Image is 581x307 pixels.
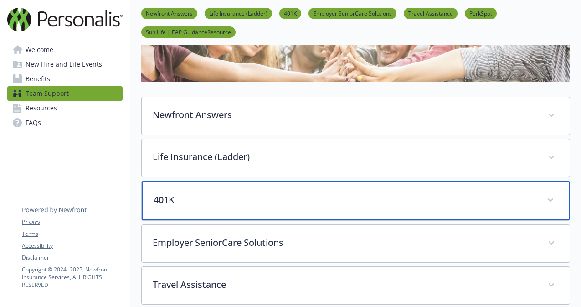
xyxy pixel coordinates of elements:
[153,108,537,122] p: Newfront Answers
[26,57,102,72] span: New Hire and Life Events
[26,101,57,115] span: Resources
[465,9,497,17] a: PerkSpot
[7,101,123,115] a: Resources
[279,9,301,17] a: 401K
[153,236,537,250] p: Employer SeniorCare Solutions
[22,254,122,262] a: Disclaimer
[205,9,272,17] a: Life Insurance (Ladder)
[142,181,570,220] div: 401K
[141,9,197,17] a: Newfront Answers
[7,57,123,72] a: New Hire and Life Events
[22,242,122,250] a: Accessibility
[26,42,53,57] span: Welcome
[7,72,123,86] a: Benefits
[153,150,537,164] p: Life Insurance (Ladder)
[142,267,570,304] div: Travel Assistance
[7,86,123,101] a: Team Support
[308,9,396,17] a: Employer SeniorCare Solutions
[7,115,123,130] a: FAQs
[22,230,122,238] a: Terms
[142,225,570,262] div: Employer SeniorCare Solutions
[26,86,69,101] span: Team Support
[7,42,123,57] a: Welcome
[404,9,458,17] a: Travel Assistance
[26,115,41,130] span: FAQs
[154,193,536,207] p: 401K
[142,139,570,177] div: Life Insurance (Ladder)
[22,265,122,289] p: Copyright © 2024 - 2025 , Newfront Insurance Services, ALL RIGHTS RESERVED
[153,278,537,291] p: Travel Assistance
[22,218,122,226] a: Privacy
[142,97,570,135] div: Newfront Answers
[141,27,236,36] a: Sun Life | EAP GuidanceResource
[26,72,50,86] span: Benefits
